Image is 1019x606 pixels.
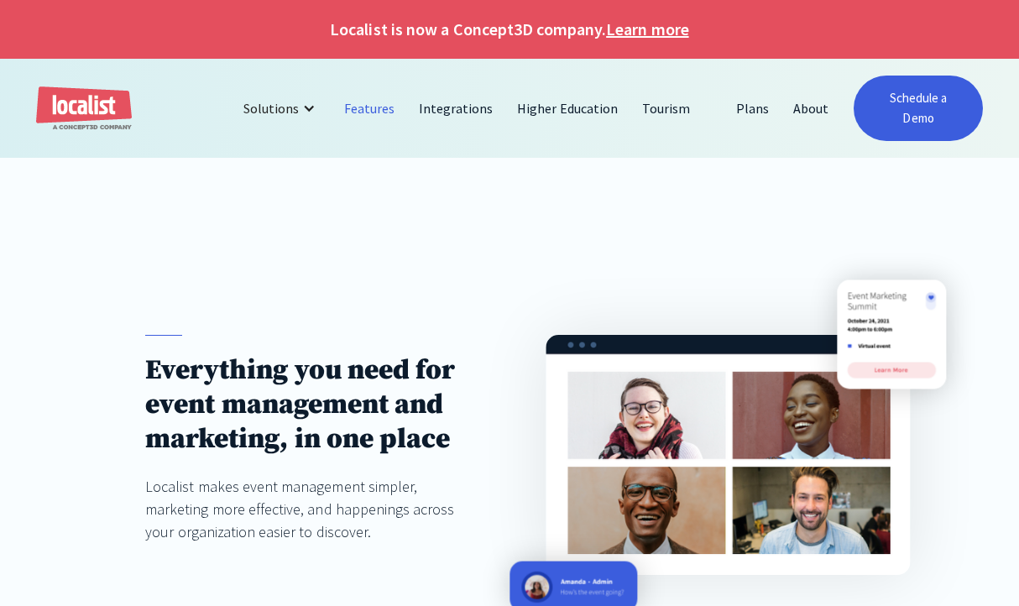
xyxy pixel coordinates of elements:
a: About [781,88,841,128]
a: Tourism [630,88,703,128]
div: Solutions [231,88,332,128]
a: Features [332,88,407,128]
div: Solutions [243,98,299,118]
a: Integrations [407,88,505,128]
a: Schedule a Demo [854,76,982,141]
a: Higher Education [505,88,630,128]
div: Localist makes event management simpler, marketing more effective, and happenings across your org... [145,475,473,543]
h1: Everything you need for event management and marketing, in one place [145,353,473,457]
a: Learn more [606,17,688,42]
a: Plans [724,88,781,128]
a: home [36,86,132,131]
